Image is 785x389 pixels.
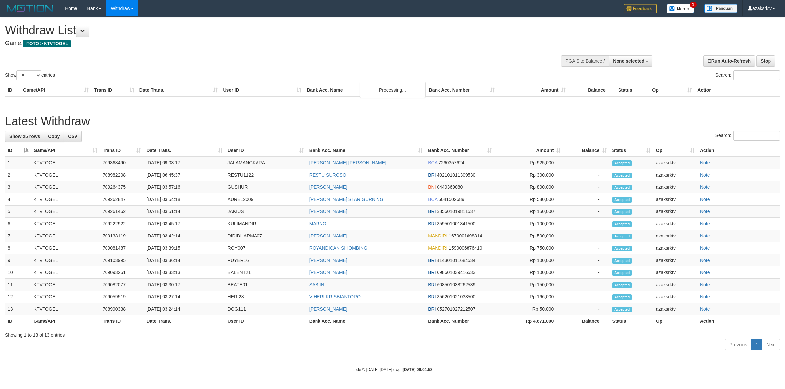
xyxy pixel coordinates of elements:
[225,218,307,230] td: KULIMANDIRI
[495,144,563,156] th: Amount: activate to sort column ascending
[220,84,304,96] th: User ID
[23,40,71,47] span: ITOTO > KTVTOGEL
[733,131,780,141] input: Search:
[225,315,307,327] th: User ID
[653,206,697,218] td: azaksrktv
[48,134,60,139] span: Copy
[653,291,697,303] td: azaksrktv
[495,315,563,327] th: Rp 4.671.000
[68,134,77,139] span: CSV
[5,291,31,303] td: 12
[568,84,616,96] th: Balance
[495,181,563,193] td: Rp 800,000
[700,172,710,178] a: Note
[5,218,31,230] td: 6
[610,144,653,156] th: Status: activate to sort column ascending
[612,258,632,264] span: Accepted
[425,144,495,156] th: Bank Acc. Number: activate to sort column ascending
[697,315,780,327] th: Action
[360,82,426,98] div: Processing...
[225,193,307,206] td: AUREL2009
[144,315,225,327] th: Date Trans.
[762,339,780,350] a: Next
[31,193,100,206] td: KTVTOGEL
[100,254,144,266] td: 709103995
[715,131,780,141] label: Search:
[31,291,100,303] td: KTVTOGEL
[225,169,307,181] td: RESTU1122
[428,184,436,190] span: BNI
[5,70,55,80] label: Show entries
[100,169,144,181] td: 708982208
[5,3,55,13] img: MOTION_logo.png
[144,279,225,291] td: [DATE] 03:30:17
[563,291,609,303] td: -
[653,193,697,206] td: azaksrktv
[616,84,649,96] th: Status
[309,197,383,202] a: [PERSON_NAME] STAR GURNING
[309,245,367,251] a: ROYANDICAN SIHOMBING
[700,184,710,190] a: Note
[495,193,563,206] td: Rp 580,000
[16,70,41,80] select: Showentries
[31,169,100,181] td: KTVTOGEL
[612,270,632,276] span: Accepted
[700,209,710,214] a: Note
[31,230,100,242] td: KTVTOGEL
[653,156,697,169] td: azaksrktv
[5,206,31,218] td: 5
[225,230,307,242] td: DIDIDHARMA07
[225,279,307,291] td: BEATE01
[612,246,632,251] span: Accepted
[700,294,710,299] a: Note
[309,294,361,299] a: V HERI KRISBIANTORO
[100,181,144,193] td: 709264375
[495,291,563,303] td: Rp 166,000
[304,84,426,96] th: Bank Acc. Name
[495,169,563,181] td: Rp 300,000
[653,303,697,315] td: azaksrktv
[497,84,568,96] th: Amount
[225,181,307,193] td: GUSHUR
[5,266,31,279] td: 10
[5,329,780,338] div: Showing 1 to 13 of 13 entries
[495,156,563,169] td: Rp 925,000
[428,233,447,238] span: MANDIRI
[144,254,225,266] td: [DATE] 03:36:14
[5,169,31,181] td: 2
[612,282,632,288] span: Accepted
[653,279,697,291] td: azaksrktv
[612,294,632,300] span: Accepted
[5,24,517,37] h1: Withdraw List
[31,206,100,218] td: KTVTOGEL
[91,84,136,96] th: Trans ID
[100,230,144,242] td: 709133119
[31,218,100,230] td: KTVTOGEL
[653,254,697,266] td: azaksrktv
[438,197,464,202] span: Copy 6041502689 to clipboard
[31,254,100,266] td: KTVTOGEL
[437,282,475,287] span: Copy 608501038262539 to clipboard
[5,193,31,206] td: 4
[428,306,436,312] span: BRI
[426,84,497,96] th: Bank Acc. Number
[653,315,697,327] th: Op
[5,131,44,142] a: Show 25 rows
[5,254,31,266] td: 9
[100,315,144,327] th: Trans ID
[495,279,563,291] td: Rp 150,000
[703,55,755,67] a: Run Auto-Refresh
[100,279,144,291] td: 709082077
[653,181,697,193] td: azaksrktv
[100,206,144,218] td: 709261462
[100,266,144,279] td: 709093261
[715,70,780,80] label: Search:
[437,294,475,299] span: Copy 356201021033500 to clipboard
[428,172,436,178] span: BRI
[5,315,31,327] th: ID
[100,193,144,206] td: 709262847
[437,306,475,312] span: Copy 052701027212507 to clipboard
[563,303,609,315] td: -
[563,218,609,230] td: -
[20,84,92,96] th: Game/API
